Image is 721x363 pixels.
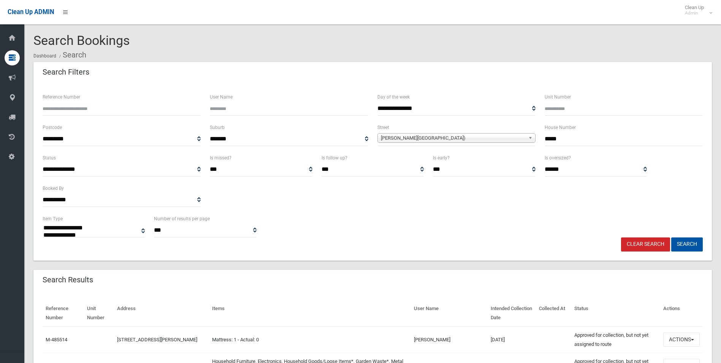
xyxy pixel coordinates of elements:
li: Search [57,48,86,62]
th: Items [209,300,410,326]
button: Search [671,237,703,252]
td: Mattress: 1 - Actual: 0 [209,326,410,353]
th: Unit Number [84,300,114,326]
label: Number of results per page [154,215,210,223]
header: Search Filters [33,65,98,80]
label: User Name [210,93,233,101]
span: Search Bookings [33,33,130,48]
a: [STREET_ADDRESS][PERSON_NAME] [117,337,197,342]
a: Clear Search [621,237,670,252]
th: Status [571,300,660,326]
th: Collected At [536,300,571,326]
td: [DATE] [488,326,536,353]
a: Dashboard [33,53,56,59]
label: House Number [545,123,576,132]
label: Unit Number [545,93,571,101]
span: Clean Up [681,5,711,16]
td: [PERSON_NAME] [411,326,488,353]
label: Status [43,154,56,162]
label: Day of the week [377,93,410,101]
span: [PERSON_NAME][GEOGRAPHIC_DATA]) [381,134,525,143]
small: Admin [685,10,704,16]
button: Actions [663,333,700,347]
a: M-485514 [46,337,67,342]
th: User Name [411,300,488,326]
label: Postcode [43,123,62,132]
label: Item Type [43,215,63,223]
label: Is oversized? [545,154,571,162]
label: Is missed? [210,154,231,162]
label: Is follow up? [322,154,347,162]
label: Reference Number [43,93,80,101]
header: Search Results [33,272,102,287]
th: Address [114,300,209,326]
span: Clean Up ADMIN [8,8,54,16]
td: Approved for collection, but not yet assigned to route [571,326,660,353]
label: Booked By [43,184,64,193]
label: Suburb [210,123,225,132]
th: Intended Collection Date [488,300,536,326]
th: Reference Number [43,300,84,326]
label: Street [377,123,389,132]
label: Is early? [433,154,450,162]
th: Actions [660,300,703,326]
